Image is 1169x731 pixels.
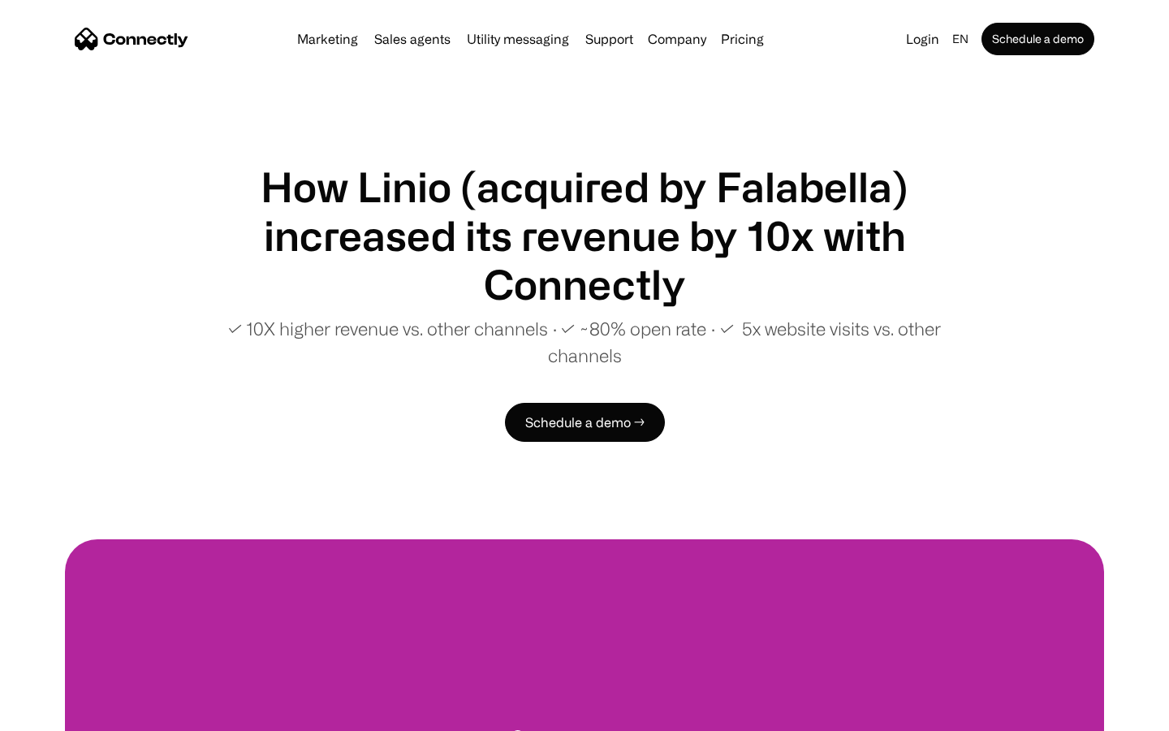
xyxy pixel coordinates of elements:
[16,701,97,725] aside: Language selected: English
[505,403,665,442] a: Schedule a demo →
[460,32,576,45] a: Utility messaging
[643,28,711,50] div: Company
[368,32,457,45] a: Sales agents
[981,23,1094,55] a: Schedule a demo
[291,32,365,45] a: Marketing
[195,315,974,369] p: ✓ 10X higher revenue vs. other channels ∙ ✓ ~80% open rate ∙ ✓ 5x website visits vs. other channels
[946,28,978,50] div: en
[899,28,946,50] a: Login
[32,703,97,725] ul: Language list
[714,32,770,45] a: Pricing
[75,27,188,51] a: home
[952,28,968,50] div: en
[579,32,640,45] a: Support
[648,28,706,50] div: Company
[195,162,974,309] h1: How Linio (acquired by Falabella) increased its revenue by 10x with Connectly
